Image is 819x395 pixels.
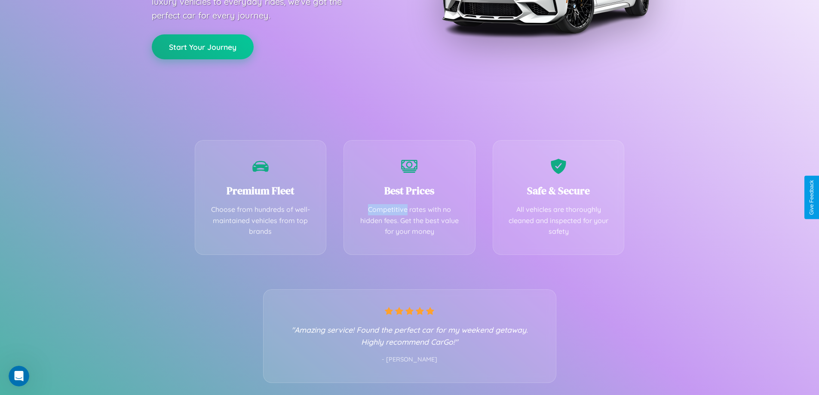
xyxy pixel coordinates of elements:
p: Choose from hundreds of well-maintained vehicles from top brands [208,204,313,237]
iframe: Intercom live chat [9,366,29,386]
h3: Best Prices [357,184,462,198]
div: Open Intercom Messenger [3,3,160,27]
button: Start Your Journey [152,34,254,59]
p: All vehicles are thoroughly cleaned and inspected for your safety [506,204,611,237]
div: Give Feedback [809,180,815,215]
h3: Premium Fleet [208,184,313,198]
h3: Safe & Secure [506,184,611,198]
p: Competitive rates with no hidden fees. Get the best value for your money [357,204,462,237]
p: "Amazing service! Found the perfect car for my weekend getaway. Highly recommend CarGo!" [281,324,539,348]
p: - [PERSON_NAME] [281,354,539,365]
